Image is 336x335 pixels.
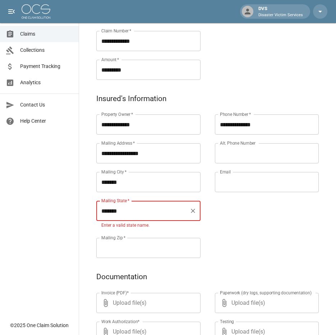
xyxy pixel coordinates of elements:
[101,56,119,63] label: Amount
[101,140,135,146] label: Mailing Address
[20,79,73,86] span: Analytics
[220,290,312,296] label: Paperwork (dry logs, supporting documentation)
[10,322,69,329] div: © 2025 One Claim Solution
[101,235,126,241] label: Mailing Zip
[101,222,195,229] p: Enter a valid state name.
[101,318,140,325] label: Work Authorization*
[20,63,73,70] span: Payment Tracking
[258,12,303,18] p: Disaster Victim Services
[4,4,19,19] button: open drawer
[220,318,234,325] label: Testing
[220,111,251,117] label: Phone Number
[101,111,133,117] label: Property Owner
[20,101,73,109] span: Contact Us
[220,169,231,175] label: Email
[101,198,129,204] label: Mailing State
[101,290,129,296] label: Invoice (PDF)*
[20,30,73,38] span: Claims
[20,117,73,125] span: Help Center
[101,28,131,34] label: Claim Number
[20,46,73,54] span: Collections
[101,169,127,175] label: Mailing City
[231,293,300,313] span: Upload file(s)
[22,4,50,19] img: ocs-logo-white-transparent.png
[220,140,256,146] label: Alt. Phone Number
[188,206,198,216] button: Clear
[113,293,181,313] span: Upload file(s)
[256,5,306,18] div: DVS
